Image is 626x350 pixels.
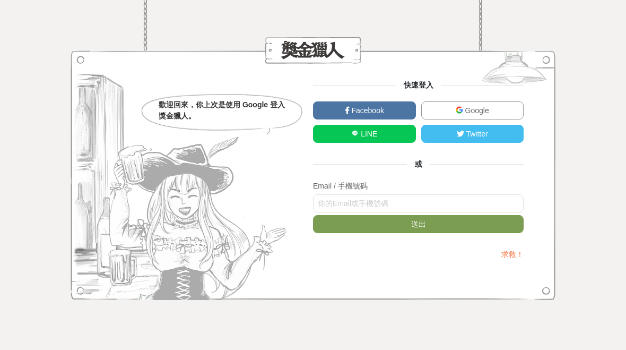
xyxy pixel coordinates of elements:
img: Google [456,106,463,114]
div: 歡迎回來，你上次是使用 Google 登入獎金獵人。 [159,99,290,122]
span: Twitter [464,130,488,138]
span: Facebook [350,106,384,115]
button: 送出 [313,215,524,233]
img: LINE [351,130,359,137]
span: 或 [407,160,430,168]
img: Signup [473,50,555,90]
span: Google [463,106,489,115]
a: 求救！ [501,250,524,259]
span: 快速登入 [396,81,441,89]
img: Signup [71,50,291,300]
span: LINE [359,130,377,138]
div: Email / 手機號碼 [313,181,524,192]
input: 你的Email或手機號碼 [313,194,524,212]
